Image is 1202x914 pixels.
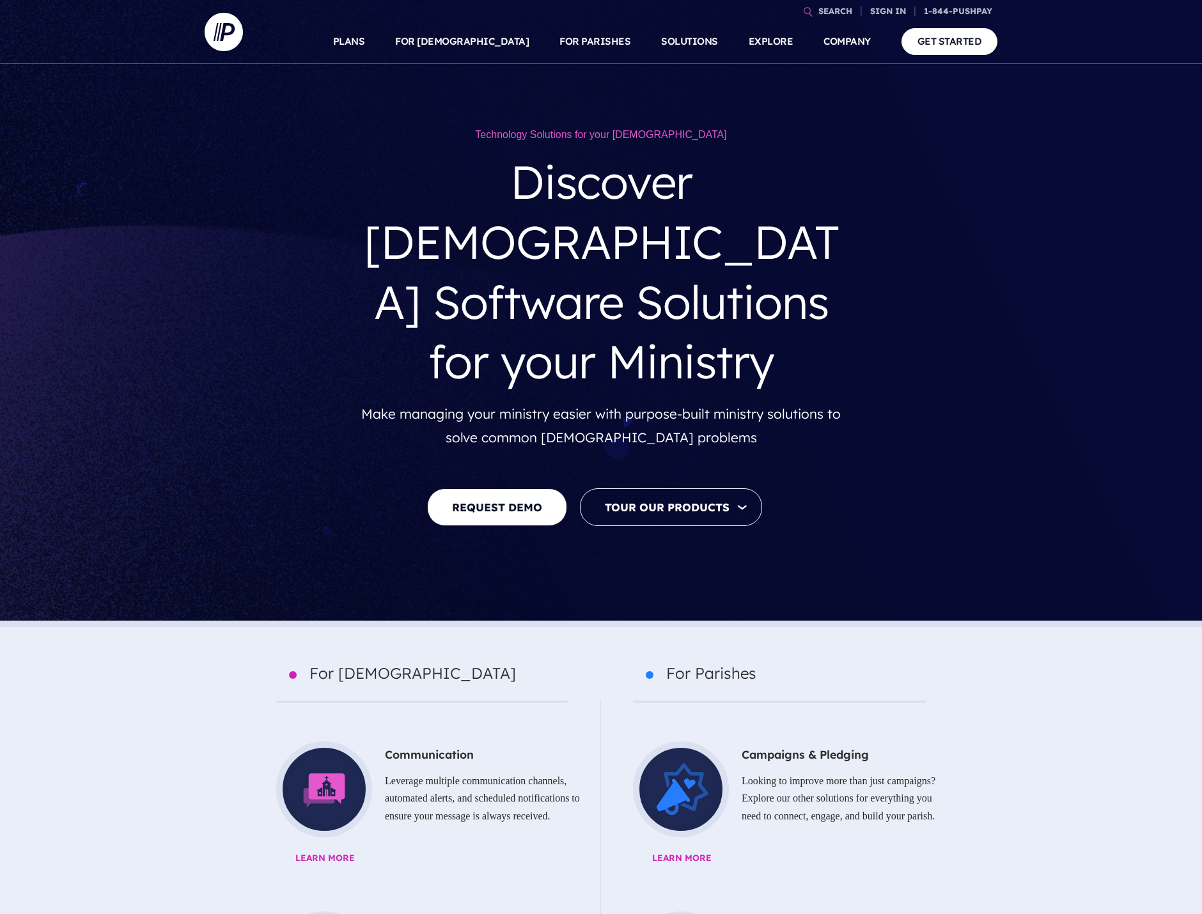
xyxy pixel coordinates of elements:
p: Leverage multiple communication channels, automated alerts, and scheduled notifications to ensure... [263,767,581,830]
p: For [DEMOGRAPHIC_DATA] [276,660,568,702]
a: Communication Leverage multiple communication channels, automated alerts, and scheduled notificat... [263,741,581,873]
a: GET STARTED [901,28,998,54]
h3: Discover [DEMOGRAPHIC_DATA] Software Solutions for your Ministry [361,142,841,401]
p: Looking to improve more than just campaigns? Explore our other solutions for everything you need ... [620,767,939,830]
a: PLANS [333,19,365,64]
a: SOLUTIONS [661,19,718,64]
a: EXPLORE [749,19,793,64]
span: Learn More [652,850,971,867]
button: Tour Our Products [580,488,762,526]
p: For Parishes [633,660,926,702]
a: COMPANY [823,19,871,64]
h5: Campaigns & Pledging [620,741,939,768]
a: Campaigns & Pledging Looking to improve more than just campaigns? Explore our other solutions for... [620,741,939,873]
span: Learn More [295,850,613,867]
h5: Communication [263,741,581,768]
a: REQUEST DEMO [427,488,567,526]
a: FOR [DEMOGRAPHIC_DATA] [395,19,529,64]
h1: Technology Solutions for your [DEMOGRAPHIC_DATA] [361,128,841,142]
a: FOR PARISHES [559,19,630,64]
p: Make managing your ministry easier with purpose-built ministry solutions to solve common [DEMOGRA... [361,402,841,450]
